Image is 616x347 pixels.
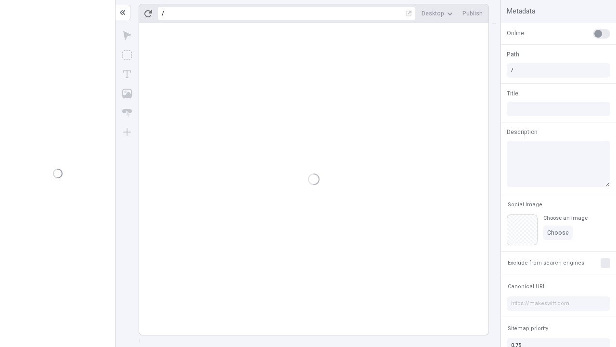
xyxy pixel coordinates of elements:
[506,323,550,334] button: Sitemap priority
[547,229,569,237] span: Choose
[508,201,542,208] span: Social Image
[459,6,487,21] button: Publish
[543,214,588,222] div: Choose an image
[118,46,136,64] button: Box
[508,259,584,267] span: Exclude from search engines
[162,10,164,17] div: /
[506,281,548,293] button: Canonical URL
[462,10,483,17] span: Publish
[118,66,136,83] button: Text
[507,128,538,136] span: Description
[543,226,573,240] button: Choose
[507,50,519,59] span: Path
[507,89,518,98] span: Title
[418,6,457,21] button: Desktop
[118,85,136,102] button: Image
[508,325,548,332] span: Sitemap priority
[507,296,610,311] input: https://makeswift.com
[422,10,444,17] span: Desktop
[508,283,546,290] span: Canonical URL
[118,104,136,121] button: Button
[507,29,524,38] span: Online
[506,257,586,269] button: Exclude from search engines
[506,199,544,211] button: Social Image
